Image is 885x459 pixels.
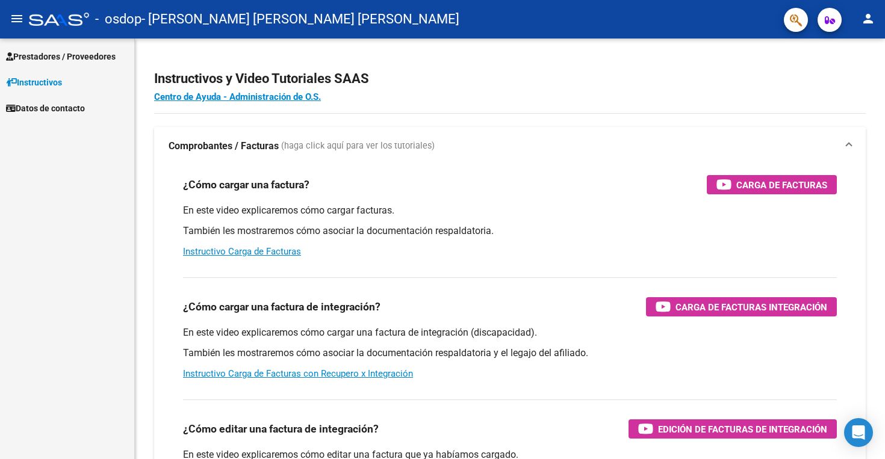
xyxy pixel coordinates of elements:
button: Edición de Facturas de integración [629,419,837,439]
mat-icon: menu [10,11,24,26]
h3: ¿Cómo cargar una factura? [183,176,309,193]
span: Instructivos [6,76,62,89]
span: Datos de contacto [6,102,85,115]
span: Carga de Facturas [736,177,827,193]
p: En este video explicaremos cómo cargar una factura de integración (discapacidad). [183,326,837,339]
span: (haga click aquí para ver los tutoriales) [281,140,435,153]
mat-icon: person [861,11,875,26]
h3: ¿Cómo editar una factura de integración? [183,420,379,437]
strong: Comprobantes / Facturas [169,140,279,153]
span: - osdop [95,6,141,32]
h2: Instructivos y Video Tutoriales SAAS [154,67,866,90]
p: También les mostraremos cómo asociar la documentación respaldatoria. [183,224,837,238]
button: Carga de Facturas [707,175,837,194]
p: En este video explicaremos cómo cargar facturas. [183,204,837,217]
mat-expansion-panel-header: Comprobantes / Facturas (haga click aquí para ver los tutoriales) [154,127,866,165]
span: Carga de Facturas Integración [675,300,827,315]
h3: ¿Cómo cargar una factura de integración? [183,298,380,315]
span: - [PERSON_NAME] [PERSON_NAME] [PERSON_NAME] [141,6,459,32]
a: Instructivo Carga de Facturas [183,246,301,257]
div: Open Intercom Messenger [844,418,873,447]
span: Prestadores / Proveedores [6,50,116,63]
a: Centro de Ayuda - Administración de O.S. [154,91,321,102]
a: Instructivo Carga de Facturas con Recupero x Integración [183,368,413,379]
p: También les mostraremos cómo asociar la documentación respaldatoria y el legajo del afiliado. [183,347,837,360]
button: Carga de Facturas Integración [646,297,837,316]
span: Edición de Facturas de integración [658,422,827,437]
